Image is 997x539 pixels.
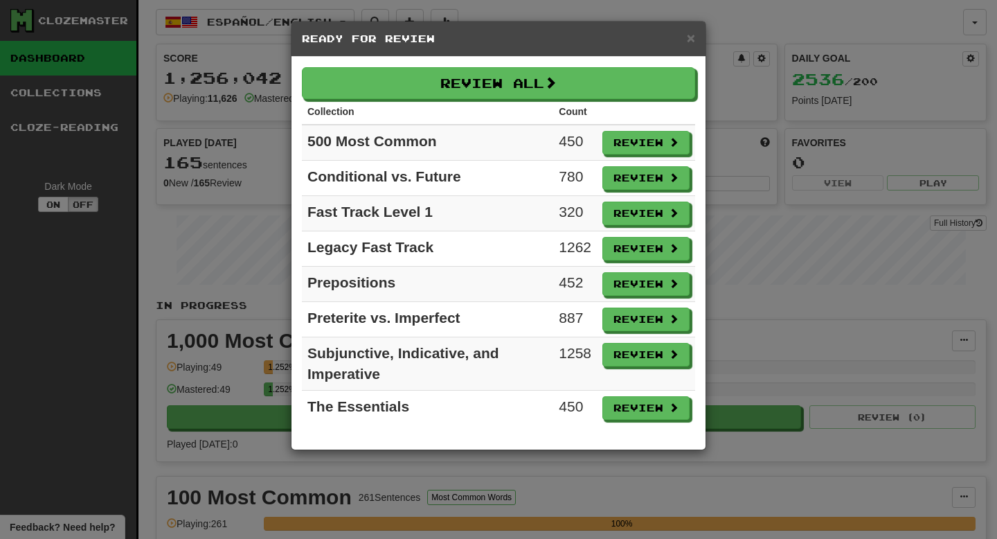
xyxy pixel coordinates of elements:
button: Review All [302,67,695,99]
button: Review [602,308,690,331]
th: Count [553,99,597,125]
td: 1258 [553,337,597,391]
td: Subjunctive, Indicative, and Imperative [302,337,553,391]
td: 450 [553,125,597,161]
td: Conditional vs. Future [302,161,553,196]
button: Close [687,30,695,45]
td: 780 [553,161,597,196]
button: Review [602,131,690,154]
td: 450 [553,391,597,426]
th: Collection [302,99,553,125]
td: 452 [553,267,597,302]
button: Review [602,237,690,260]
span: × [687,30,695,46]
button: Review [602,396,690,420]
button: Review [602,202,690,225]
h5: Ready for Review [302,32,695,46]
td: Preterite vs. Imperfect [302,302,553,337]
td: Legacy Fast Track [302,231,553,267]
td: 320 [553,196,597,231]
td: Fast Track Level 1 [302,196,553,231]
td: 500 Most Common [302,125,553,161]
td: Prepositions [302,267,553,302]
button: Review [602,166,690,190]
td: The Essentials [302,391,553,426]
td: 887 [553,302,597,337]
button: Review [602,343,690,366]
td: 1262 [553,231,597,267]
button: Review [602,272,690,296]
